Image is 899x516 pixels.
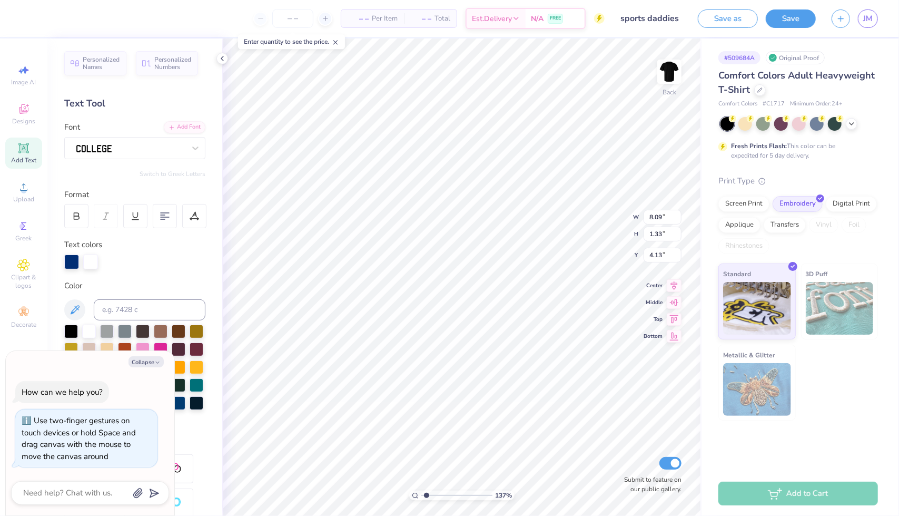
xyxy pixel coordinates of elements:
[731,142,787,150] strong: Fresh Prints Flash:
[410,13,431,24] span: – –
[64,280,205,292] div: Color
[64,96,205,111] div: Text Tool
[790,100,843,109] span: Minimum Order: 24 +
[164,121,205,133] div: Add Font
[766,51,825,64] div: Original Proof
[12,117,35,125] span: Designs
[13,195,34,203] span: Upload
[858,9,878,28] a: JM
[698,9,758,28] button: Save as
[731,141,861,160] div: This color can be expedited for 5 day delivery.
[763,100,785,109] span: # C1717
[644,316,663,323] span: Top
[766,9,816,28] button: Save
[718,217,760,233] div: Applique
[83,56,120,71] span: Personalized Names
[826,196,877,212] div: Digital Print
[22,415,136,462] div: Use two-finger gestures on touch devices or hold Space and drag canvas with the mouse to move the...
[806,282,874,335] img: 3D Puff
[644,299,663,306] span: Middle
[5,273,42,290] span: Clipart & logos
[718,175,878,187] div: Print Type
[618,475,681,494] label: Submit to feature on our public gallery.
[154,56,192,71] span: Personalized Numbers
[495,491,512,500] span: 137 %
[806,268,828,279] span: 3D Puff
[531,13,544,24] span: N/A
[372,13,398,24] span: Per Item
[348,13,369,24] span: – –
[718,51,760,64] div: # 509684A
[11,320,36,329] span: Decorate
[64,121,80,133] label: Font
[94,299,205,320] input: e.g. 7428 c
[22,387,103,397] div: How can we help you?
[238,34,345,49] div: Enter quantity to see the price.
[659,61,680,82] img: Back
[644,282,663,289] span: Center
[12,78,36,86] span: Image AI
[272,9,313,28] input: – –
[809,217,838,233] div: Vinyl
[64,189,206,201] div: Format
[16,234,32,242] span: Greek
[644,333,663,340] span: Bottom
[764,217,806,233] div: Transfers
[718,69,875,96] span: Comfort Colors Adult Heavyweight T-Shirt
[64,239,102,251] label: Text colors
[718,238,769,254] div: Rhinestones
[612,8,690,29] input: Untitled Design
[718,196,769,212] div: Screen Print
[550,15,561,22] span: FREE
[773,196,823,212] div: Embroidery
[129,356,164,367] button: Collapse
[11,156,36,164] span: Add Text
[472,13,512,24] span: Est. Delivery
[723,282,791,335] img: Standard
[140,170,205,178] button: Switch to Greek Letters
[863,13,873,25] span: JM
[723,268,751,279] span: Standard
[723,363,791,416] img: Metallic & Glitter
[718,100,757,109] span: Comfort Colors
[663,87,676,97] div: Back
[842,217,866,233] div: Foil
[723,349,775,361] span: Metallic & Glitter
[434,13,450,24] span: Total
